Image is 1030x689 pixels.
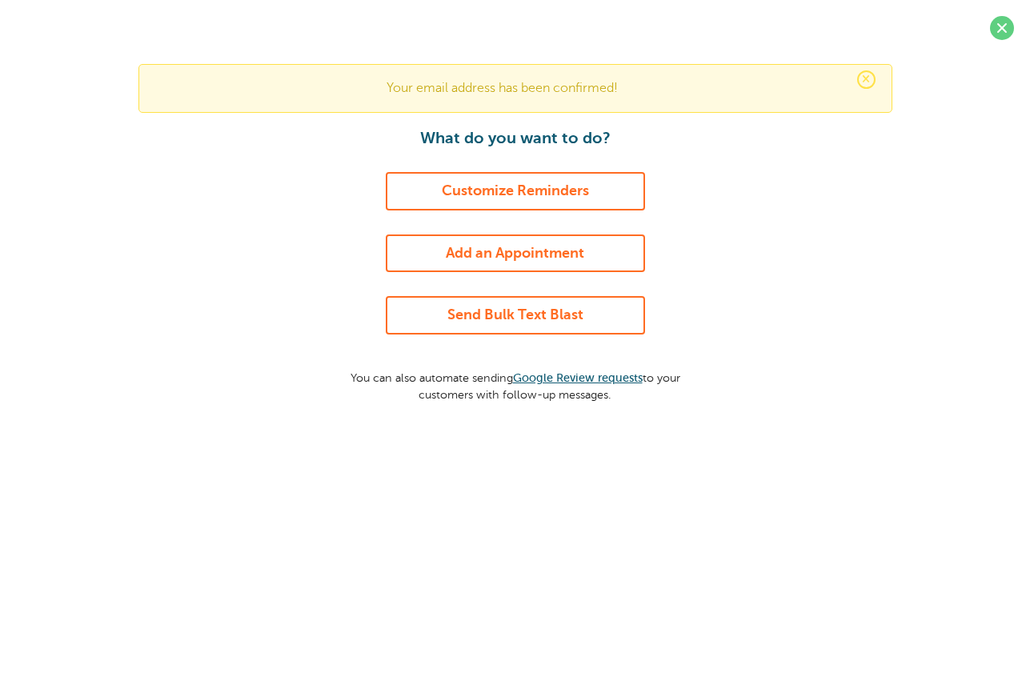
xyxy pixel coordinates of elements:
[335,359,695,403] p: You can also automate sending to your customers with follow-up messages.
[857,70,876,89] span: ×
[335,129,695,148] h1: What do you want to do?
[386,172,645,210] a: Customize Reminders
[513,371,643,384] a: Google Review requests
[386,296,645,334] a: Send Bulk Text Blast
[386,234,645,273] a: Add an Appointment
[155,81,876,96] p: Your email address has been confirmed!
